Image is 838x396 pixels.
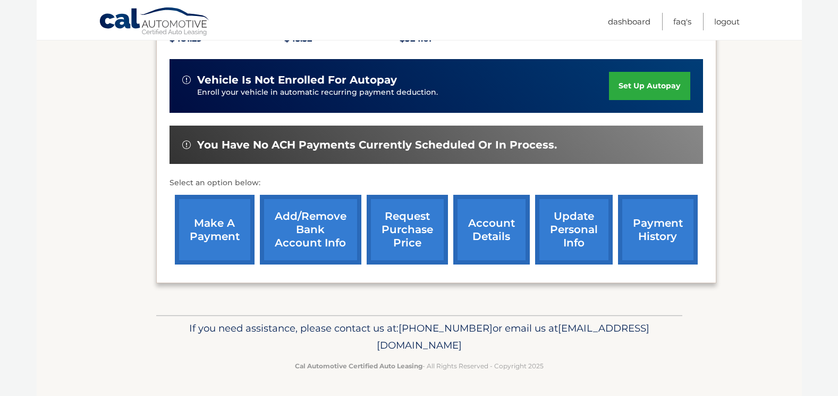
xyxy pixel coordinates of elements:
[175,195,255,265] a: make a payment
[260,195,361,265] a: Add/Remove bank account info
[170,177,703,189] p: Select an option below:
[377,322,649,351] span: [EMAIL_ADDRESS][DOMAIN_NAME]
[197,73,397,87] span: vehicle is not enrolled for autopay
[197,87,610,98] p: Enroll your vehicle in automatic recurring payment deduction.
[182,76,191,84] img: alert-white.svg
[618,195,698,265] a: payment history
[163,320,675,354] p: If you need assistance, please contact us at: or email us at
[453,195,530,265] a: account details
[182,141,191,149] img: alert-white.svg
[399,322,493,334] span: [PHONE_NUMBER]
[163,360,675,372] p: - All Rights Reserved - Copyright 2025
[295,362,422,370] strong: Cal Automotive Certified Auto Leasing
[608,13,650,30] a: Dashboard
[714,13,740,30] a: Logout
[197,138,557,152] span: You have no ACH payments currently scheduled or in process.
[673,13,691,30] a: FAQ's
[367,195,448,265] a: request purchase price
[609,72,690,100] a: set up autopay
[535,195,613,265] a: update personal info
[99,7,210,38] a: Cal Automotive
